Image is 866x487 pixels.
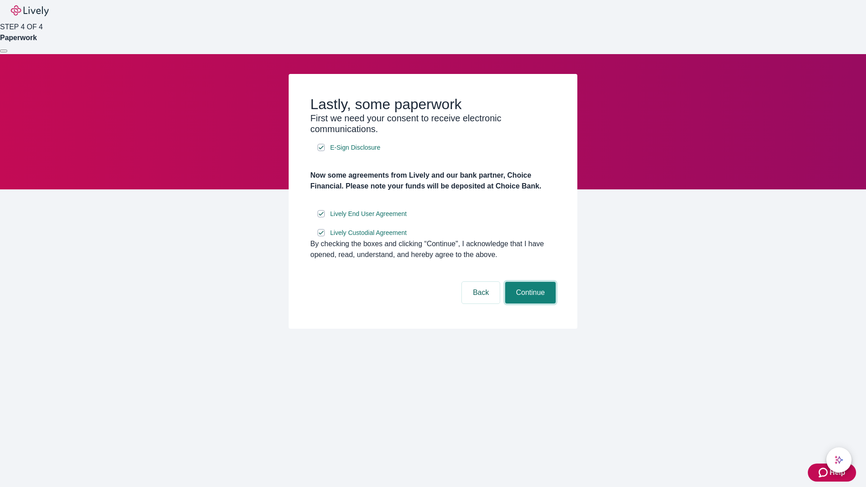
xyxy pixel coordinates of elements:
[829,467,845,478] span: Help
[310,113,556,134] h3: First we need your consent to receive electronic communications.
[328,208,409,220] a: e-sign disclosure document
[462,282,500,303] button: Back
[330,209,407,219] span: Lively End User Agreement
[808,464,856,482] button: Zendesk support iconHelp
[328,142,382,153] a: e-sign disclosure document
[11,5,49,16] img: Lively
[310,239,556,260] div: By checking the boxes and clicking “Continue", I acknowledge that I have opened, read, understand...
[826,447,852,473] button: chat
[330,228,407,238] span: Lively Custodial Agreement
[310,96,556,113] h2: Lastly, some paperwork
[330,143,380,152] span: E-Sign Disclosure
[505,282,556,303] button: Continue
[834,455,843,464] svg: Lively AI Assistant
[328,227,409,239] a: e-sign disclosure document
[819,467,829,478] svg: Zendesk support icon
[310,170,556,192] h4: Now some agreements from Lively and our bank partner, Choice Financial. Please note your funds wi...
